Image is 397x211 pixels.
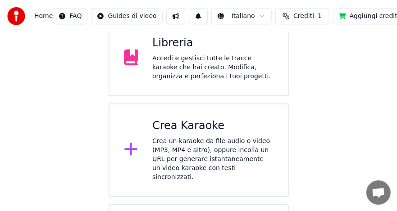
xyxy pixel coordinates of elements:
span: Crediti [293,12,314,21]
button: FAQ [53,8,87,24]
div: Libreria [152,36,274,50]
button: Crediti1 [275,8,329,24]
img: youka [7,7,25,25]
div: Crea un karaoke da file audio o video (MP3, MP4 e altro), oppure incolla un URL per generare ista... [152,137,274,182]
div: Aprire la chat [366,180,391,205]
div: Crea Karaoke [152,119,274,133]
nav: breadcrumb [34,12,53,21]
button: Guides di video [91,8,162,24]
span: Home [34,12,53,21]
div: Accedi e gestisci tutte le tracce karaoke che hai creato. Modifica, organizza e perfeziona i tuoi... [152,54,274,81]
span: 1 [318,12,322,21]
